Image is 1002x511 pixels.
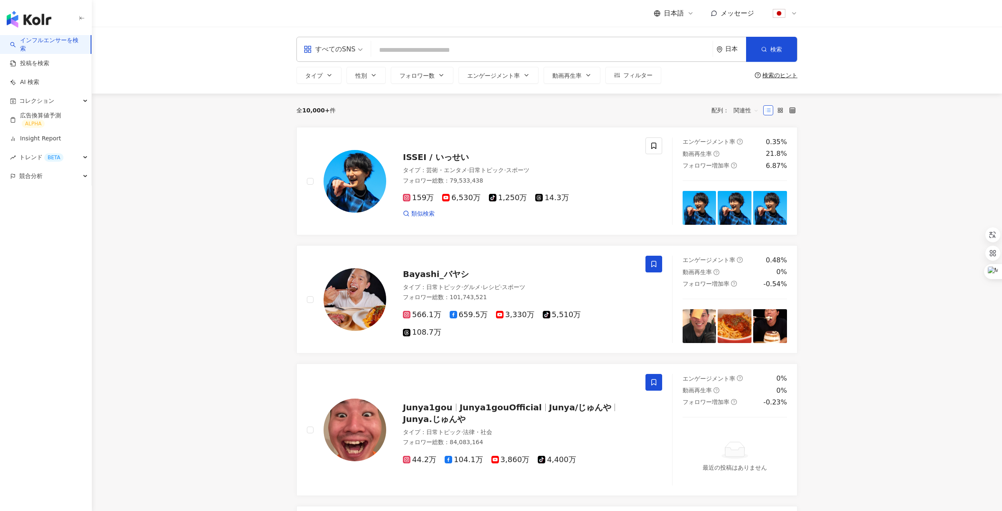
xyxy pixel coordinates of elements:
[403,210,435,218] a: 類似検索
[544,67,600,84] button: 動画再生率
[296,67,342,84] button: タイプ
[506,167,529,173] span: スポーツ
[391,67,453,84] button: フォロワー数
[467,72,520,79] span: エンゲージメント率
[426,284,461,290] span: 日常トピック
[10,135,61,143] a: Insight Report
[731,163,737,168] span: question-circle
[411,210,435,218] span: 類似検索
[469,167,504,173] span: 日常トピック
[766,256,787,265] div: 0.48%
[718,191,751,225] img: post-image
[766,137,787,147] div: 0.35%
[770,46,782,53] span: 検索
[403,438,635,447] div: フォロワー総数 ： 84,083,164
[44,153,63,162] div: BETA
[721,9,754,17] span: メッセージ
[304,45,312,53] span: appstore
[483,284,500,290] span: レシピ
[777,267,787,277] div: 0%
[683,150,712,157] span: 動画再生率
[19,148,63,167] span: トレンド
[683,269,712,275] span: 動画再生率
[442,193,481,202] span: 6,530万
[623,72,653,79] span: フィルター
[535,193,569,202] span: 14.3万
[302,107,330,114] span: 10,000+
[400,72,435,79] span: フォロワー数
[711,104,763,117] div: 配列：
[426,429,461,435] span: 日常トピック
[403,402,453,412] span: Junya1gou
[714,269,719,275] span: question-circle
[753,191,787,225] img: post-image
[538,455,576,464] span: 4,400万
[461,429,463,435] span: ·
[324,399,386,461] img: KOL Avatar
[763,398,787,407] div: -0.23%
[403,428,635,437] div: タイプ ：
[467,167,469,173] span: ·
[496,310,534,319] span: 3,330万
[403,283,635,292] div: タイプ ：
[502,284,525,290] span: スポーツ
[463,429,492,435] span: 法律・社会
[450,310,488,319] span: 659.5万
[683,191,716,225] img: post-image
[714,387,719,393] span: question-circle
[683,309,716,343] img: post-image
[296,364,797,496] a: KOL AvatarJunya1gouJunya1gouOfficialJunya/じゅんやJunya.じゅんやタイプ：日常トピック·法律・社会フォロワー総数：84,083,16444.2万10...
[19,167,43,186] span: 競合分析
[755,72,761,78] span: question-circle
[403,166,635,175] div: タイプ ：
[766,149,787,158] div: 21.8%
[426,167,467,173] span: 芸術・エンタメ
[753,309,787,343] img: post-image
[777,374,787,383] div: 0%
[731,399,737,405] span: question-circle
[714,151,719,157] span: question-circle
[461,284,463,290] span: ·
[766,161,787,170] div: 6.87%
[403,269,469,279] span: Bayashi_バヤシ
[737,375,743,381] span: question-circle
[737,139,743,145] span: question-circle
[460,402,542,412] span: Junya1gouOfficial
[324,150,386,213] img: KOL Avatar
[762,72,797,79] div: 検索のヒント
[716,46,723,53] span: environment
[304,43,355,56] div: すべてのSNS
[10,36,84,53] a: searchインフルエンサーを検索
[445,455,483,464] span: 104.1万
[403,310,441,319] span: 566.1万
[552,72,582,79] span: 動画再生率
[305,72,323,79] span: タイプ
[10,155,16,160] span: rise
[771,5,787,21] img: flag-Japan-800x800.png
[504,167,506,173] span: ·
[605,67,661,84] button: フィルター
[683,375,735,382] span: エンゲージメント率
[296,107,336,114] div: 全 件
[734,104,759,117] span: 関連性
[403,293,635,302] div: フォロワー総数 ： 101,743,521
[683,399,729,405] span: フォロワー増加率
[549,402,612,412] span: Junya/じゅんや
[718,309,751,343] img: post-image
[725,46,746,53] div: 日本
[355,72,367,79] span: 性別
[296,245,797,353] a: KOL AvatarBayashi_バヤシタイプ：日常トピック·グルメ·レシピ·スポーツフォロワー総数：101,743,521566.1万659.5万3,330万5,510万108.7万エンゲー...
[458,67,539,84] button: エンゲージメント率
[491,455,530,464] span: 3,860万
[403,455,436,464] span: 44.2万
[7,11,51,28] img: logo
[543,310,581,319] span: 5,510万
[403,177,635,185] div: フォロワー総数 ： 79,533,438
[489,193,527,202] span: 1,250万
[500,284,502,290] span: ·
[10,112,85,128] a: 広告換算値予測ALPHA
[664,9,684,18] span: 日本語
[731,281,737,287] span: question-circle
[777,386,787,395] div: 0%
[683,138,735,145] span: エンゲージメント率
